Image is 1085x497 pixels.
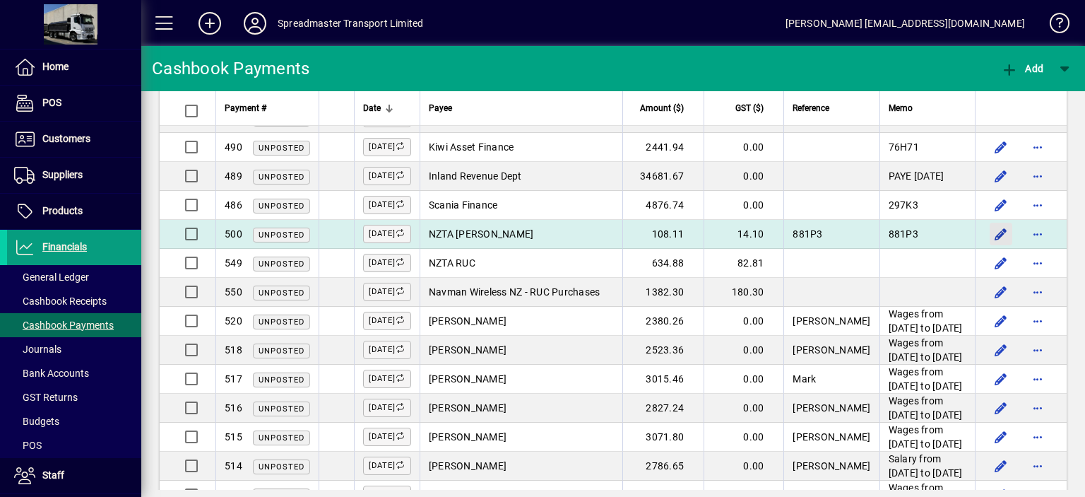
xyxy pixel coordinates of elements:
button: More options [1026,252,1049,274]
span: Unposted [259,259,304,269]
span: Wages from [DATE] to [DATE] [889,395,963,421]
span: 489 [225,170,242,182]
span: Journals [14,344,61,355]
button: More options [1026,107,1049,129]
button: More options [1026,310,1049,332]
button: Edit [990,194,1012,216]
button: Edit [990,281,1012,303]
button: Edit [990,455,1012,477]
a: Journals [7,337,141,361]
button: More options [1026,397,1049,419]
label: [DATE] [363,312,411,330]
button: Profile [232,11,278,36]
span: Unposted [259,173,304,182]
button: More options [1026,165,1049,187]
span: GST ($) [735,100,764,116]
div: Amount ($) [632,100,697,116]
td: 2786.65 [622,452,704,481]
span: Unposted [259,317,304,327]
label: [DATE] [363,138,411,156]
span: POS [42,97,61,108]
div: [PERSON_NAME] [EMAIL_ADDRESS][DOMAIN_NAME] [785,12,1025,35]
span: [PERSON_NAME] [793,402,870,414]
td: 2523.36 [622,336,704,365]
span: Unposted [259,375,304,385]
span: Payee [429,100,452,116]
span: Customers [42,133,90,144]
a: Cashbook Receipts [7,289,141,313]
td: 14.10 [704,220,783,249]
label: [DATE] [363,225,411,243]
span: [PERSON_NAME] [429,344,506,356]
td: 0.00 [704,365,783,394]
span: Date [363,100,381,116]
span: Inland Revenue Dept [429,170,522,182]
td: 1382.30 [622,278,704,307]
span: 550 [225,286,242,298]
button: Edit [990,107,1012,129]
button: More options [1026,194,1049,216]
td: 2380.26 [622,307,704,336]
span: 500 [225,228,242,240]
button: Edit [990,397,1012,419]
td: 108.11 [622,220,704,249]
a: General Ledger [7,265,141,289]
a: Budgets [7,409,141,433]
span: Unposted [259,201,304,211]
span: POS [14,440,42,451]
td: 0.00 [704,452,783,481]
a: Knowledge Base [1039,3,1067,49]
button: More options [1026,339,1049,361]
button: More options [1026,223,1049,245]
label: [DATE] [363,341,411,359]
button: Edit [990,426,1012,448]
span: Add [1001,63,1043,74]
td: 3015.46 [622,365,704,394]
span: Mark [793,373,816,385]
a: GST Returns [7,385,141,409]
span: [PERSON_NAME] [793,460,870,472]
a: Products [7,194,141,229]
span: Suppliers [42,169,83,180]
td: 2827.24 [622,394,704,423]
td: 3071.80 [622,423,704,452]
span: Reference [793,100,829,116]
td: 2441.94 [622,133,704,162]
button: Edit [990,223,1012,245]
div: Payee [429,100,614,116]
span: Unposted [259,404,304,414]
span: General Ledger [14,271,89,283]
span: 76H71 [889,141,919,153]
td: 0.00 [704,394,783,423]
span: [PERSON_NAME] [429,402,506,414]
td: 0.00 [704,162,783,191]
span: Unposted [259,144,304,153]
a: Home [7,49,141,85]
label: [DATE] [363,283,411,301]
div: GST ($) [713,100,776,116]
span: NZTA RUC [429,257,475,269]
span: 881P3 [793,228,822,240]
span: 514 [225,460,242,472]
span: Kiwi Asset Finance [429,141,514,153]
span: Unposted [259,346,304,356]
span: 516 [225,402,242,414]
span: NZTA [PERSON_NAME] [429,228,534,240]
span: [PERSON_NAME] [793,344,870,356]
div: Spreadmaster Transport Limited [278,12,423,35]
button: Edit [990,252,1012,274]
span: Wages from [DATE] to [DATE] [889,337,963,363]
button: Edit [990,310,1012,332]
button: More options [1026,426,1049,448]
a: Customers [7,122,141,157]
span: [PERSON_NAME] [429,460,506,472]
button: Edit [990,136,1012,158]
td: 634.88 [622,249,704,278]
td: 0.00 [704,423,783,452]
label: [DATE] [363,457,411,475]
span: Unposted [259,433,304,443]
span: Bank Accounts [14,368,89,379]
div: Reference [793,100,870,116]
button: More options [1026,136,1049,158]
span: 517 [225,373,242,385]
